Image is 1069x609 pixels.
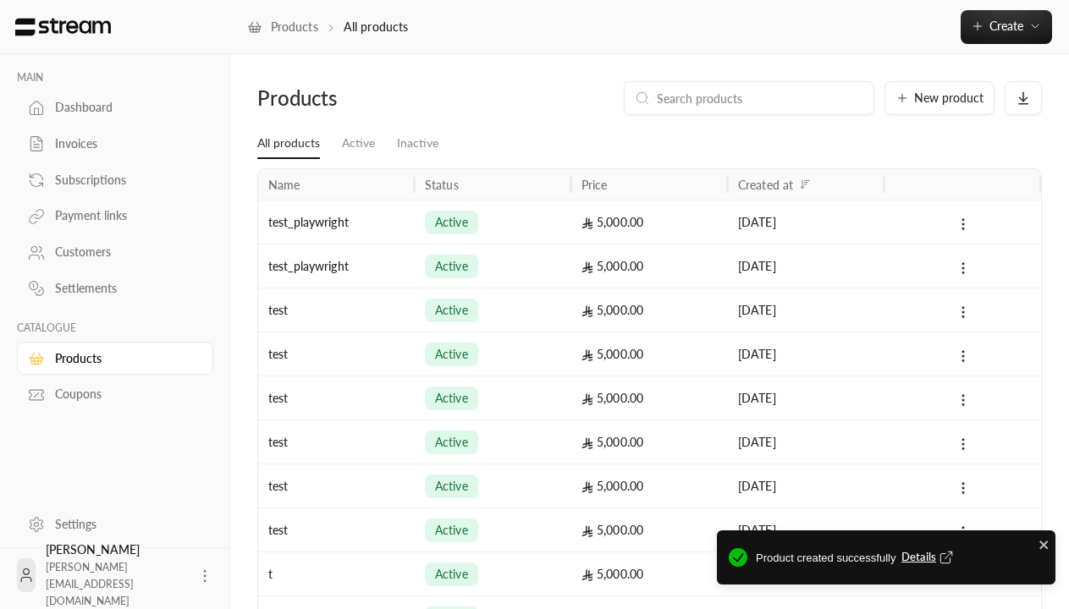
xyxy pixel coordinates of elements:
[268,376,405,420] div: test
[435,346,468,363] span: active
[55,172,192,189] div: Subscriptions
[738,288,874,332] div: [DATE]
[17,236,213,269] a: Customers
[795,174,815,195] button: Sort
[17,163,213,196] a: Subscriptions
[581,303,643,317] span: 5,000.00
[17,91,213,124] a: Dashboard
[17,272,213,305] a: Settlements
[268,288,405,332] div: test
[17,128,213,161] a: Invoices
[17,200,213,233] a: Payment links
[738,508,874,551] div: [DATE]
[17,378,213,411] a: Coupons
[268,420,405,464] div: test
[581,479,643,493] span: 5,000.00
[257,85,374,112] div: Products
[435,434,468,451] span: active
[435,390,468,407] span: active
[55,207,192,224] div: Payment links
[901,549,957,566] button: Details
[342,129,375,158] a: Active
[581,435,643,449] span: 5,000.00
[247,19,408,36] nav: breadcrumb
[581,347,643,361] span: 5,000.00
[55,350,192,367] div: Products
[435,478,468,495] span: active
[581,178,608,192] div: Price
[55,280,192,297] div: Settlements
[46,561,134,607] span: [PERSON_NAME][EMAIL_ADDRESS][DOMAIN_NAME]
[581,567,643,581] span: 5,000.00
[55,99,192,116] div: Dashboard
[268,200,405,244] div: test_playwright
[268,508,405,551] div: test
[435,302,468,319] span: active
[55,135,192,152] div: Invoices
[268,244,405,288] div: test_playwright
[581,215,643,229] span: 5,000.00
[268,464,405,507] div: test
[55,244,192,261] div: Customers
[46,541,186,609] div: [PERSON_NAME]
[738,244,874,288] div: [DATE]
[581,259,643,273] span: 5,000.00
[55,516,192,533] div: Settings
[17,507,213,540] a: Settings
[914,92,984,104] span: New product
[657,89,863,107] input: Search products
[257,129,320,159] a: All products
[17,71,213,85] p: MAIN
[738,464,874,507] div: [DATE]
[435,566,468,583] span: active
[738,178,793,192] div: Created at
[247,19,318,36] a: Products
[989,19,1023,33] span: Create
[268,332,405,376] div: test
[738,332,874,376] div: [DATE]
[738,376,874,420] div: [DATE]
[268,552,405,595] div: t
[14,18,113,36] img: Logo
[884,81,995,115] button: New product
[268,178,300,192] div: Name
[738,200,874,244] div: [DATE]
[435,214,468,231] span: active
[425,178,459,192] div: Status
[55,386,192,403] div: Coupons
[1039,535,1050,552] button: close
[435,522,468,539] span: active
[344,19,409,36] p: All products
[961,10,1052,44] button: Create
[435,258,468,275] span: active
[756,549,1044,568] span: Product created successfully
[397,129,438,158] a: Inactive
[17,342,213,375] a: Products
[738,420,874,464] div: [DATE]
[581,523,643,537] span: 5,000.00
[17,321,213,335] p: CATALOGUE
[581,391,643,405] span: 5,000.00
